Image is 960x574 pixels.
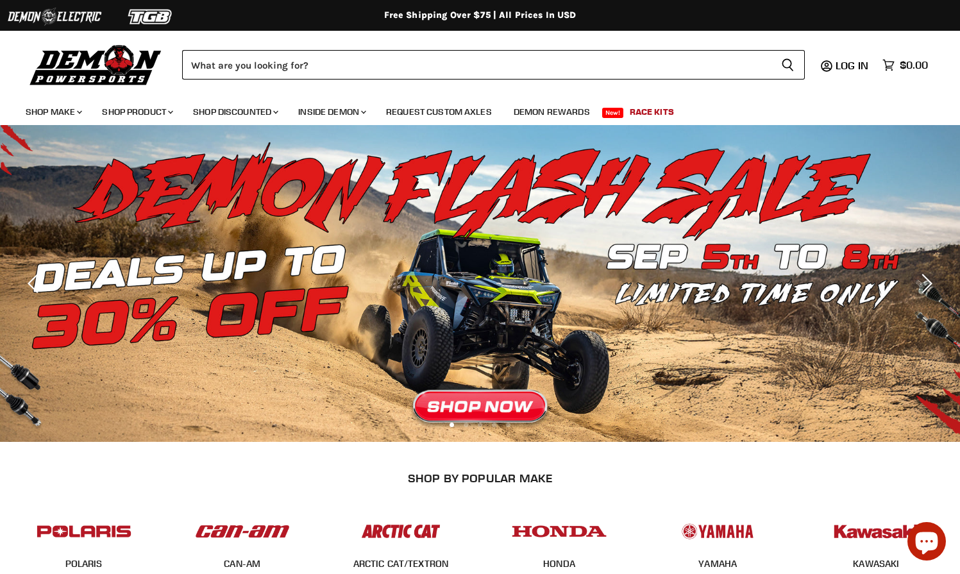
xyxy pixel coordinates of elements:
li: Page dot 3 [478,423,482,427]
a: Shop Product [92,99,181,125]
span: HONDA [543,558,575,571]
input: Search [182,50,771,80]
img: POPULAR_MAKE_logo_3_027535af-6171-4c5e-a9bc-f0eccd05c5d6.jpg [351,512,451,551]
a: ARCTIC CAT/TEXTRON [353,558,449,570]
inbox-online-store-chat: Shopify online store chat [904,522,950,564]
img: POPULAR_MAKE_logo_5_20258e7f-293c-4aac-afa8-159eaa299126.jpg [668,512,768,551]
span: $0.00 [900,59,928,71]
a: KAWASAKI [853,558,899,570]
li: Page dot 2 [464,423,468,427]
button: Next [912,271,938,296]
a: Race Kits [620,99,684,125]
a: Shop Make [16,99,90,125]
button: Search [771,50,805,80]
li: Page dot 5 [506,423,510,427]
span: POLARIS [65,558,103,571]
form: Product [182,50,805,80]
img: TGB Logo 2 [103,4,199,29]
a: HONDA [543,558,575,570]
span: New! [602,108,624,118]
img: POPULAR_MAKE_logo_1_adc20308-ab24-48c4-9fac-e3c1a623d575.jpg [192,512,292,551]
a: POLARIS [65,558,103,570]
a: Shop Discounted [183,99,286,125]
a: $0.00 [876,56,934,74]
img: POPULAR_MAKE_logo_4_4923a504-4bac-4306-a1be-165a52280178.jpg [509,512,609,551]
img: POPULAR_MAKE_logo_6_76e8c46f-2d1e-4ecc-b320-194822857d41.jpg [826,512,926,551]
img: Demon Powersports [26,42,166,87]
a: Log in [830,60,876,71]
span: CAN-AM [224,558,260,571]
a: YAMAHA [698,558,737,570]
li: Page dot 1 [450,423,454,427]
ul: Main menu [16,94,925,125]
a: CAN-AM [224,558,260,570]
img: Demon Electric Logo 2 [6,4,103,29]
span: KAWASAKI [853,558,899,571]
img: POPULAR_MAKE_logo_2_dba48cf1-af45-46d4-8f73-953a0f002620.jpg [34,512,134,551]
h2: SHOP BY POPULAR MAKE [16,471,945,485]
a: Inside Demon [289,99,374,125]
span: ARCTIC CAT/TEXTRON [353,558,449,571]
a: Demon Rewards [504,99,600,125]
button: Previous [22,271,48,296]
span: Log in [836,59,868,72]
li: Page dot 4 [492,423,496,427]
span: YAMAHA [698,558,737,571]
a: Request Custom Axles [376,99,501,125]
